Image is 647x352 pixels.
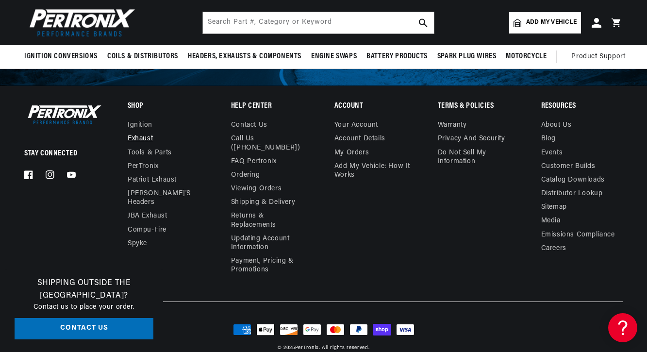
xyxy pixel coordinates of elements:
a: PerTronix [295,345,319,351]
a: Add My Vehicle: How It Works [334,160,416,182]
a: JBA Exhaust [128,209,167,223]
a: Patriot Exhaust [128,173,177,187]
input: Search Part #, Category or Keyword [203,12,434,34]
a: Call Us ([PHONE_NUMBER]) [231,132,305,154]
a: Spyke [128,237,147,251]
span: Add my vehicle [526,18,577,27]
small: All rights reserved. [322,345,369,351]
a: Compu-Fire [128,223,166,237]
a: Shipping & Delivery [231,196,295,209]
a: About Us [541,121,572,132]
a: Customer Builds [541,160,596,173]
summary: Engine Swaps [306,45,362,68]
a: Sitemap [541,201,567,214]
a: [PERSON_NAME]'s Headers [128,187,202,209]
summary: Battery Products [362,45,432,68]
a: Exhaust [128,132,153,146]
span: Ignition Conversions [24,51,98,62]
a: Tools & Parts [128,146,172,160]
p: Stay Connected [24,149,96,159]
a: Updating Account Information [231,232,305,254]
summary: Motorcycle [501,45,551,68]
small: © 2025 . [278,345,320,351]
a: Contact us [231,121,267,132]
span: Engine Swaps [311,51,357,62]
span: Headers, Exhausts & Components [188,51,301,62]
a: Ignition [128,121,152,132]
a: Your account [334,121,378,132]
a: Viewing Orders [231,182,282,196]
p: Contact us to place your order. [15,302,153,313]
button: search button [413,12,434,34]
a: Emissions compliance [541,228,615,242]
h3: Shipping Outside the [GEOGRAPHIC_DATA]? [15,277,153,302]
a: Do not sell my information [438,146,519,168]
a: Contact Us [15,318,153,340]
summary: Ignition Conversions [24,45,102,68]
a: Payment, Pricing & Promotions [231,254,313,277]
summary: Product Support [571,45,630,68]
a: Warranty [438,121,467,132]
a: Privacy and Security [438,132,505,146]
span: Product Support [571,51,625,62]
a: PerTronix [128,160,158,173]
a: Blog [541,132,556,146]
span: Spark Plug Wires [437,51,497,62]
span: Motorcycle [506,51,547,62]
img: Pertronix [24,6,136,39]
a: Returns & Replacements [231,209,305,232]
summary: Spark Plug Wires [432,45,501,68]
a: Media [541,214,561,228]
a: My orders [334,146,369,160]
a: Catalog Downloads [541,173,605,187]
summary: Headers, Exhausts & Components [183,45,306,68]
a: Careers [541,242,566,255]
img: Pertronix [24,103,102,126]
a: Add my vehicle [509,12,581,34]
span: Coils & Distributors [107,51,178,62]
a: Events [541,146,563,160]
a: Account details [334,132,385,146]
a: Ordering [231,168,260,182]
a: Distributor Lookup [541,187,603,201]
summary: Coils & Distributors [102,45,183,68]
a: FAQ Pertronix [231,155,277,168]
span: Battery Products [366,51,428,62]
